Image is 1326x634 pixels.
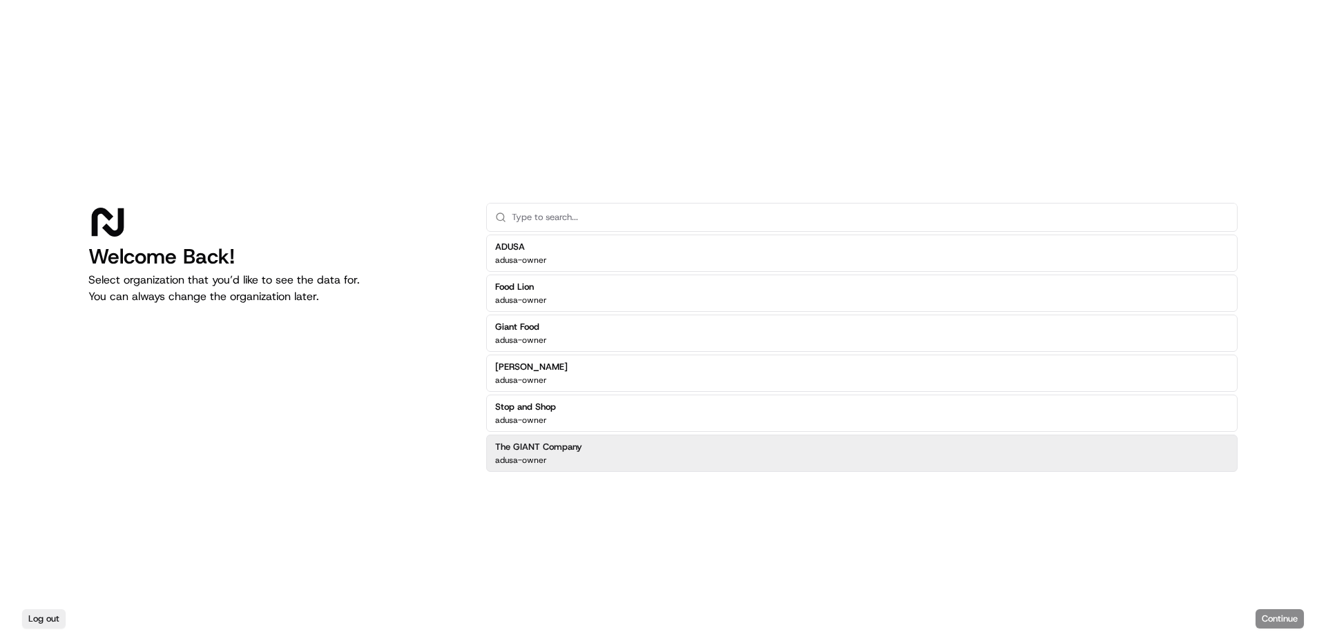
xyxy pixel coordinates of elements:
[495,401,556,413] h2: Stop and Shop
[512,204,1229,231] input: Type to search...
[22,609,66,628] button: Log out
[495,321,547,333] h2: Giant Food
[88,244,464,269] h1: Welcome Back!
[495,455,547,466] p: adusa-owner
[495,281,547,293] h2: Food Lion
[88,272,464,305] p: Select organization that you’d like to see the data for. You can always change the organization l...
[495,375,547,386] p: adusa-owner
[495,241,547,253] h2: ADUSA
[495,335,547,346] p: adusa-owner
[495,295,547,306] p: adusa-owner
[495,415,547,426] p: adusa-owner
[486,232,1238,475] div: Suggestions
[495,255,547,266] p: adusa-owner
[495,361,568,373] h2: [PERSON_NAME]
[495,441,582,453] h2: The GIANT Company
